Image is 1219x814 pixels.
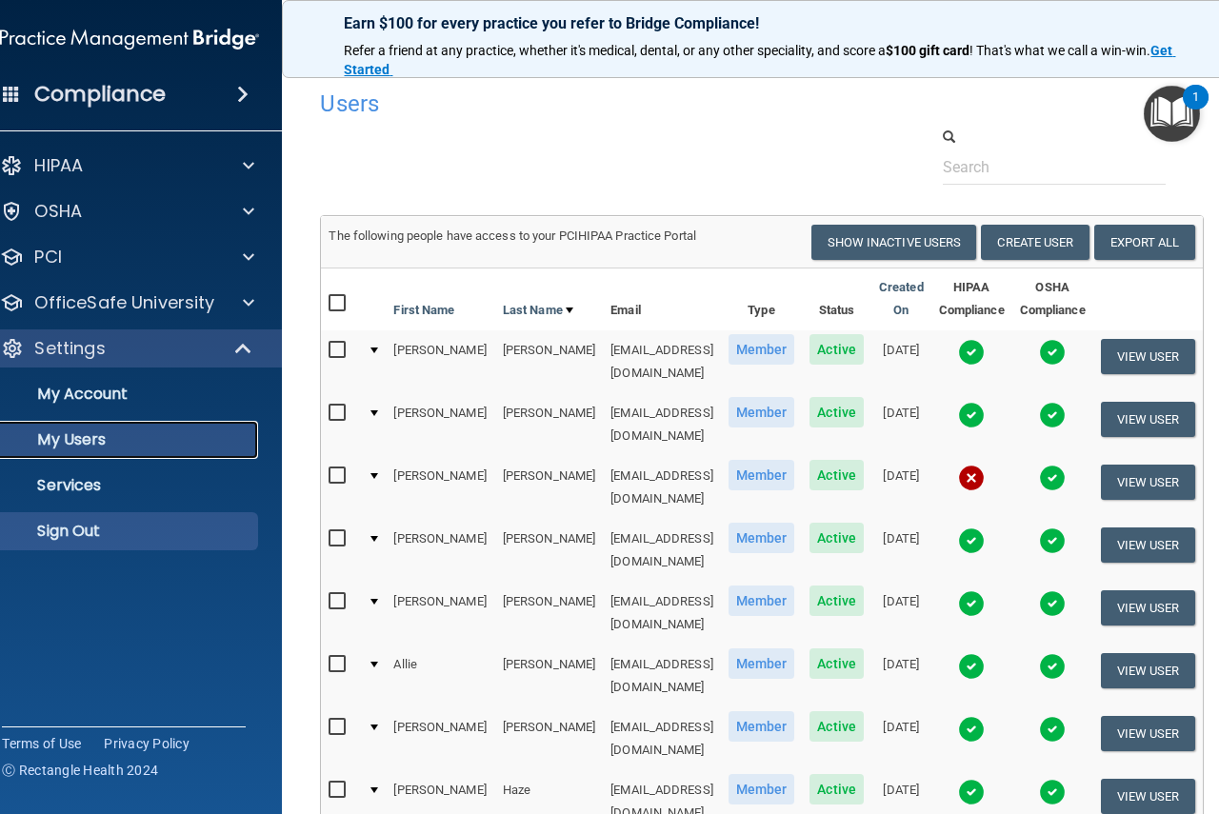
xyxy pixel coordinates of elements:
span: Member [729,334,795,365]
td: Allie [386,645,494,707]
td: [PERSON_NAME] [386,456,494,519]
button: View User [1101,527,1195,563]
span: Member [729,774,795,804]
td: [DATE] [871,330,931,393]
span: Active [809,334,864,365]
button: Open Resource Center, 1 new notification [1144,86,1200,142]
td: [PERSON_NAME] [495,645,603,707]
td: [DATE] [871,707,931,770]
span: ! That's what we call a win-win. [969,43,1150,58]
div: 1 [1192,97,1199,122]
th: Status [802,268,871,330]
td: [EMAIL_ADDRESS][DOMAIN_NAME] [603,393,721,456]
span: Active [809,523,864,553]
td: [PERSON_NAME] [495,330,603,393]
a: Privacy Policy [104,734,190,753]
td: [DATE] [871,645,931,707]
td: [EMAIL_ADDRESS][DOMAIN_NAME] [603,519,721,582]
img: tick.e7d51cea.svg [958,716,985,743]
td: [PERSON_NAME] [386,330,494,393]
td: [EMAIL_ADDRESS][DOMAIN_NAME] [603,645,721,707]
p: OfficeSafe University [34,291,214,314]
img: tick.e7d51cea.svg [958,339,985,366]
img: tick.e7d51cea.svg [958,779,985,805]
a: First Name [393,299,454,322]
img: tick.e7d51cea.svg [1039,527,1066,554]
button: View User [1101,716,1195,751]
td: [EMAIL_ADDRESS][DOMAIN_NAME] [603,707,721,770]
span: Active [809,711,864,742]
th: Type [721,268,803,330]
p: PCI [34,246,61,268]
td: [PERSON_NAME] [386,519,494,582]
td: [EMAIL_ADDRESS][DOMAIN_NAME] [603,456,721,519]
p: Earn $100 for every practice you refer to Bridge Compliance! [344,14,1179,32]
td: [PERSON_NAME] [386,582,494,645]
td: [PERSON_NAME] [386,393,494,456]
img: tick.e7d51cea.svg [1039,590,1066,617]
img: tick.e7d51cea.svg [958,653,985,680]
span: Active [809,774,864,804]
p: Settings [34,337,105,360]
img: tick.e7d51cea.svg [958,402,985,428]
span: Member [729,460,795,490]
td: [PERSON_NAME] [495,456,603,519]
button: View User [1101,402,1195,437]
img: tick.e7d51cea.svg [958,527,985,554]
a: Created On [879,276,924,322]
img: tick.e7d51cea.svg [1039,653,1066,680]
img: tick.e7d51cea.svg [1039,402,1066,428]
th: HIPAA Compliance [931,268,1012,330]
span: Active [809,397,864,427]
h4: Compliance [34,81,167,108]
img: tick.e7d51cea.svg [958,590,985,617]
span: The following people have access to your PCIHIPAA Practice Portal [329,228,696,243]
td: [PERSON_NAME] [495,582,603,645]
td: [EMAIL_ADDRESS][DOMAIN_NAME] [603,582,721,645]
button: View User [1101,465,1195,500]
th: Email [603,268,721,330]
td: [PERSON_NAME] [495,393,603,456]
img: cross.ca9f0e7f.svg [958,465,985,491]
span: Member [729,586,795,616]
img: tick.e7d51cea.svg [1039,716,1066,743]
button: Create User [981,225,1089,260]
a: Export All [1094,225,1195,260]
td: [DATE] [871,519,931,582]
p: HIPAA [34,154,83,177]
img: tick.e7d51cea.svg [1039,779,1066,805]
td: [PERSON_NAME] [495,519,603,582]
span: Active [809,586,864,616]
th: OSHA Compliance [1012,268,1093,330]
td: [PERSON_NAME] [495,707,603,770]
span: Member [729,397,795,427]
td: [PERSON_NAME] [386,707,494,770]
span: Active [809,460,864,490]
td: [DATE] [871,456,931,519]
td: [DATE] [871,393,931,456]
td: [EMAIL_ADDRESS][DOMAIN_NAME] [603,330,721,393]
span: Member [729,711,795,742]
h4: Users [320,91,823,116]
a: Get Started [344,43,1175,77]
strong: $100 gift card [886,43,969,58]
button: View User [1101,779,1195,814]
span: Active [809,648,864,679]
input: Search [943,149,1167,185]
a: Last Name [503,299,573,322]
p: OSHA [34,200,82,223]
td: [DATE] [871,582,931,645]
button: Show Inactive Users [811,225,977,260]
button: View User [1101,590,1195,625]
span: Member [729,648,795,679]
img: tick.e7d51cea.svg [1039,339,1066,366]
button: View User [1101,339,1195,374]
span: Refer a friend at any practice, whether it's medical, dental, or any other speciality, and score a [344,43,886,58]
button: View User [1101,653,1195,688]
img: tick.e7d51cea.svg [1039,465,1066,491]
span: Ⓒ Rectangle Health 2024 [2,761,158,780]
a: Terms of Use [2,734,81,753]
span: Member [729,523,795,553]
